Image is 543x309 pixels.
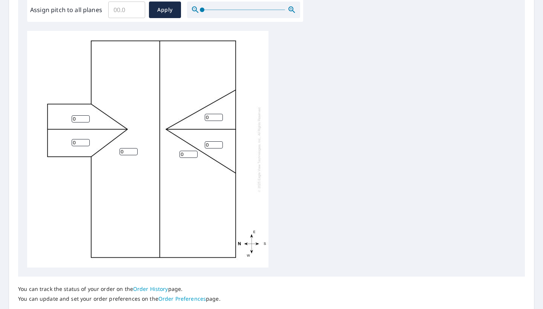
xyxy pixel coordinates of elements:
button: Apply [149,2,181,18]
p: You can update and set your order preferences on the page. [18,295,221,302]
p: You can track the status of your order on the page. [18,286,221,292]
label: Assign pitch to all planes [30,5,102,14]
span: Apply [155,5,175,15]
a: Order History [133,285,168,292]
a: Order Preferences [158,295,206,302]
